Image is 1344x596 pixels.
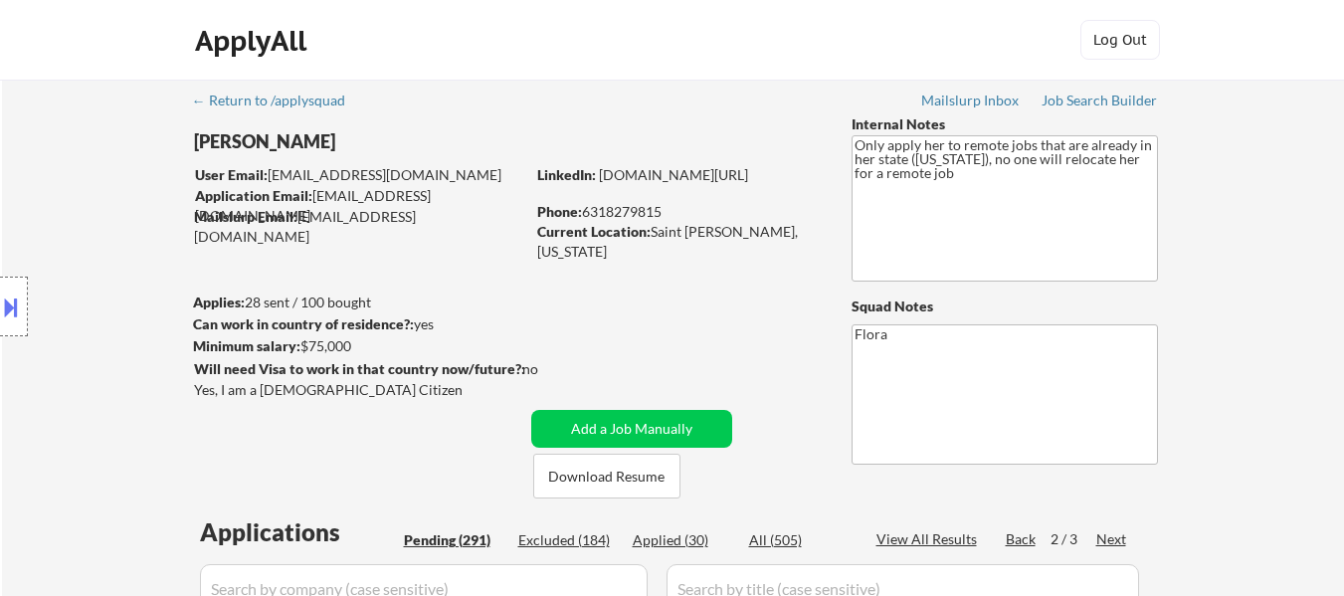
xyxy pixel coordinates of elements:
div: Next [1096,529,1128,549]
div: Internal Notes [852,114,1158,134]
div: [PERSON_NAME] [194,129,603,154]
div: All (505) [749,530,849,550]
div: View All Results [876,529,983,549]
div: Saint [PERSON_NAME], [US_STATE] [537,222,819,261]
strong: Current Location: [537,223,651,240]
div: 2 / 3 [1051,529,1096,549]
a: ← Return to /applysquad [192,93,364,112]
div: Mailslurp Inbox [921,94,1021,107]
div: 28 sent / 100 bought [193,293,524,312]
div: [EMAIL_ADDRESS][DOMAIN_NAME] [195,165,524,185]
button: Download Resume [533,454,680,498]
div: Applied (30) [633,530,732,550]
div: Job Search Builder [1042,94,1158,107]
div: Yes, I am a [DEMOGRAPHIC_DATA] Citizen [194,380,530,400]
div: Pending (291) [404,530,503,550]
div: no [522,359,579,379]
a: [DOMAIN_NAME][URL] [599,166,748,183]
div: 6318279815 [537,202,819,222]
div: Applications [200,520,397,544]
div: [EMAIL_ADDRESS][DOMAIN_NAME] [195,186,524,225]
div: Squad Notes [852,297,1158,316]
a: Job Search Builder [1042,93,1158,112]
div: ApplyAll [195,24,312,58]
strong: Phone: [537,203,582,220]
div: [EMAIL_ADDRESS][DOMAIN_NAME] [194,207,524,246]
div: $75,000 [193,336,524,356]
div: ← Return to /applysquad [192,94,364,107]
div: Back [1006,529,1038,549]
a: Mailslurp Inbox [921,93,1021,112]
strong: LinkedIn: [537,166,596,183]
button: Add a Job Manually [531,410,732,448]
strong: Will need Visa to work in that country now/future?: [194,360,525,377]
button: Log Out [1080,20,1160,60]
div: Excluded (184) [518,530,618,550]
